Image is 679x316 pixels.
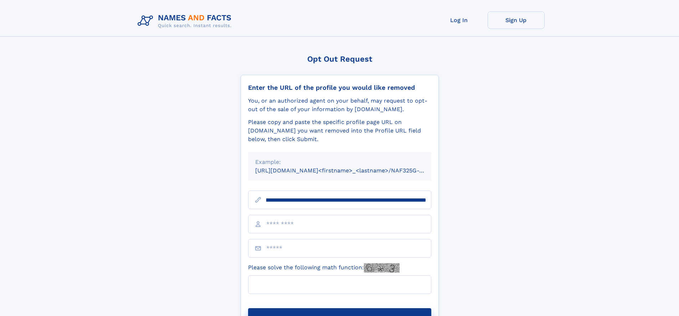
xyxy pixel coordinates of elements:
[248,84,431,92] div: Enter the URL of the profile you would like removed
[248,118,431,144] div: Please copy and paste the specific profile page URL on [DOMAIN_NAME] you want removed into the Pr...
[431,11,488,29] a: Log In
[248,263,400,273] label: Please solve the following math function:
[248,97,431,114] div: You, or an authorized agent on your behalf, may request to opt-out of the sale of your informatio...
[488,11,545,29] a: Sign Up
[255,167,445,174] small: [URL][DOMAIN_NAME]<firstname>_<lastname>/NAF325G-xxxxxxxx
[241,55,439,63] div: Opt Out Request
[255,158,424,166] div: Example:
[135,11,237,31] img: Logo Names and Facts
